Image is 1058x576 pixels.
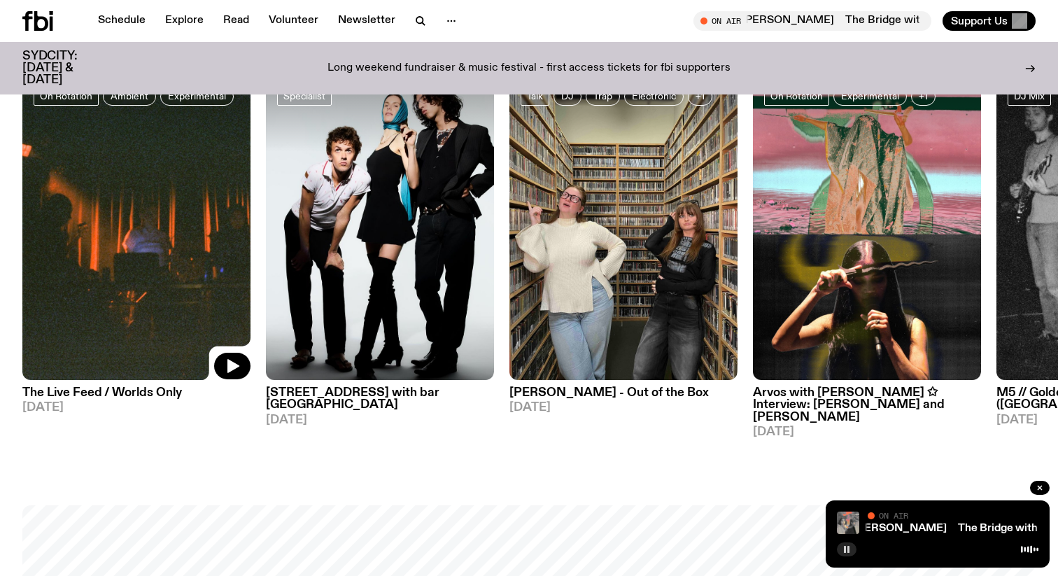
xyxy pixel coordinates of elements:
[509,402,738,414] span: [DATE]
[266,387,494,411] h3: [STREET_ADDRESS] with bar [GEOGRAPHIC_DATA]
[951,15,1008,27] span: Support Us
[260,11,327,31] a: Volunteer
[753,387,981,423] h3: Arvos with [PERSON_NAME] ✩ Interview: [PERSON_NAME] and [PERSON_NAME]
[160,87,234,106] a: Experimental
[764,87,829,106] a: On Rotation
[90,11,154,31] a: Schedule
[22,380,251,414] a: The Live Feed / Worlds Only[DATE]
[111,91,148,101] span: Ambient
[22,76,251,381] img: A grainy film image of shadowy band figures on stage, with red light behind them
[561,91,574,101] span: DJ
[753,76,981,381] img: Split frame of Bhenji Ra and Karina Utomo mid performances
[40,91,92,101] span: On Rotation
[266,380,494,426] a: [STREET_ADDRESS] with bar [GEOGRAPHIC_DATA][DATE]
[527,91,543,101] span: Talk
[632,91,676,101] span: Electronic
[833,87,907,106] a: Experimental
[553,87,581,106] a: DJ
[509,76,738,381] img: https://media.fbi.radio/images/IMG_7702.jpg
[586,87,620,106] a: Trap
[943,11,1036,31] button: Support Us
[330,11,404,31] a: Newsletter
[753,380,981,437] a: Arvos with [PERSON_NAME] ✩ Interview: [PERSON_NAME] and [PERSON_NAME][DATE]
[688,87,712,106] button: +1
[753,426,981,438] span: [DATE]
[1014,91,1045,101] span: DJ Mix
[919,91,928,101] span: +1
[593,91,612,101] span: Trap
[1008,87,1051,106] a: DJ Mix
[911,87,936,106] button: +1
[521,87,549,106] a: Talk
[509,387,738,399] h3: [PERSON_NAME] - Out of the Box
[168,91,226,101] span: Experimental
[693,11,931,31] button: On AirThe Bridge with [PERSON_NAME]The Bridge with [PERSON_NAME]
[157,11,212,31] a: Explore
[696,91,705,101] span: +1
[770,91,823,101] span: On Rotation
[215,11,258,31] a: Read
[277,87,332,106] a: Specialist
[509,380,738,414] a: [PERSON_NAME] - Out of the Box[DATE]
[772,523,947,534] a: The Bridge with [PERSON_NAME]
[103,87,156,106] a: Ambient
[22,402,251,414] span: [DATE]
[283,91,325,101] span: Specialist
[22,50,112,86] h3: SYDCITY: [DATE] & [DATE]
[266,414,494,426] span: [DATE]
[22,387,251,399] h3: The Live Feed / Worlds Only
[327,62,731,75] p: Long weekend fundraiser & music festival - first access tickets for fbi supporters
[841,91,899,101] span: Experimental
[34,87,99,106] a: On Rotation
[624,87,684,106] a: Electronic
[879,511,908,520] span: On Air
